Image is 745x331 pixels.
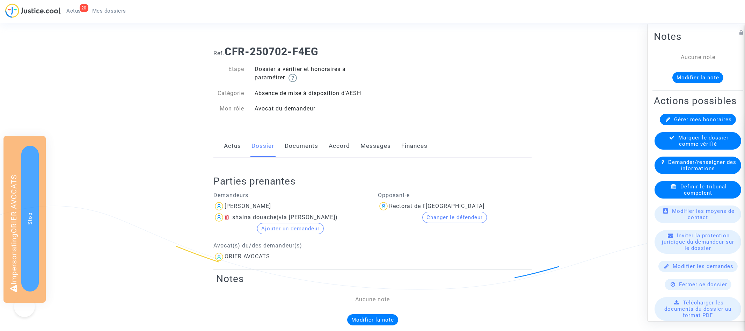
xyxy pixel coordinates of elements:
[21,146,39,292] button: Stop
[213,212,225,223] img: icon-user.svg
[66,8,81,14] span: Actus
[213,191,367,200] p: Demandeurs
[389,203,484,209] div: Rectorat de l'[GEOGRAPHIC_DATA]
[213,50,225,57] span: Ref.
[5,3,61,18] img: jc-logo.svg
[249,105,373,113] div: Avocat du demandeur
[680,183,727,196] span: Définir le tribunal compétent
[654,30,742,42] h2: Notes
[249,65,373,82] div: Dossier à vérifier et honoraires à paramétrer
[208,65,249,82] div: Etape
[674,116,732,122] span: Gérer mes honoraires
[347,314,398,325] button: Modifier la note
[257,223,324,234] button: Ajouter un demandeur
[378,201,389,212] img: icon-user.svg
[249,89,373,98] div: Absence de mise à disposition d'AESH
[360,135,391,158] a: Messages
[216,273,529,285] h2: Notes
[225,45,318,58] b: CFR-250702-F4EG
[213,241,367,250] p: Avocat(s) du/des demandeur(s)
[213,251,225,262] img: icon-user.svg
[92,8,126,14] span: Mes dossiers
[61,6,87,16] a: 20Actus
[672,72,723,83] button: Modifier la note
[422,212,487,223] button: Changer le défendeur
[678,134,729,147] span: Marquer le dossier comme vérifié
[277,214,338,221] span: (via [PERSON_NAME])
[208,89,249,98] div: Catégorie
[225,253,270,260] div: ORIER AVOCATS
[14,296,35,317] iframe: Help Scout Beacon - Open
[213,201,225,212] img: icon-user.svg
[664,299,731,318] span: Télécharger les documents du dossier au format PDF
[654,94,742,107] h2: Actions possibles
[224,135,241,158] a: Actus
[401,135,428,158] a: Finances
[288,74,297,82] img: help.svg
[87,6,132,16] a: Mes dossiers
[378,191,532,200] p: Opposant·e
[227,295,518,304] div: Aucune note
[662,232,734,251] span: Inviter la protection juridique du demandeur sur le dossier
[329,135,350,158] a: Accord
[208,105,249,113] div: Mon rôle
[232,214,277,221] div: shaina douache
[80,4,88,12] div: 20
[673,263,733,269] span: Modifier les demandes
[27,213,33,225] span: Stop
[3,136,46,303] div: Impersonating
[225,203,271,209] div: [PERSON_NAME]
[672,208,735,220] span: Modifier les moyens de contact
[285,135,318,158] a: Documents
[668,159,736,171] span: Demander/renseigner des informations
[213,175,537,187] h2: Parties prenantes
[664,53,731,61] div: Aucune note
[251,135,274,158] a: Dossier
[679,281,727,287] span: Fermer ce dossier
